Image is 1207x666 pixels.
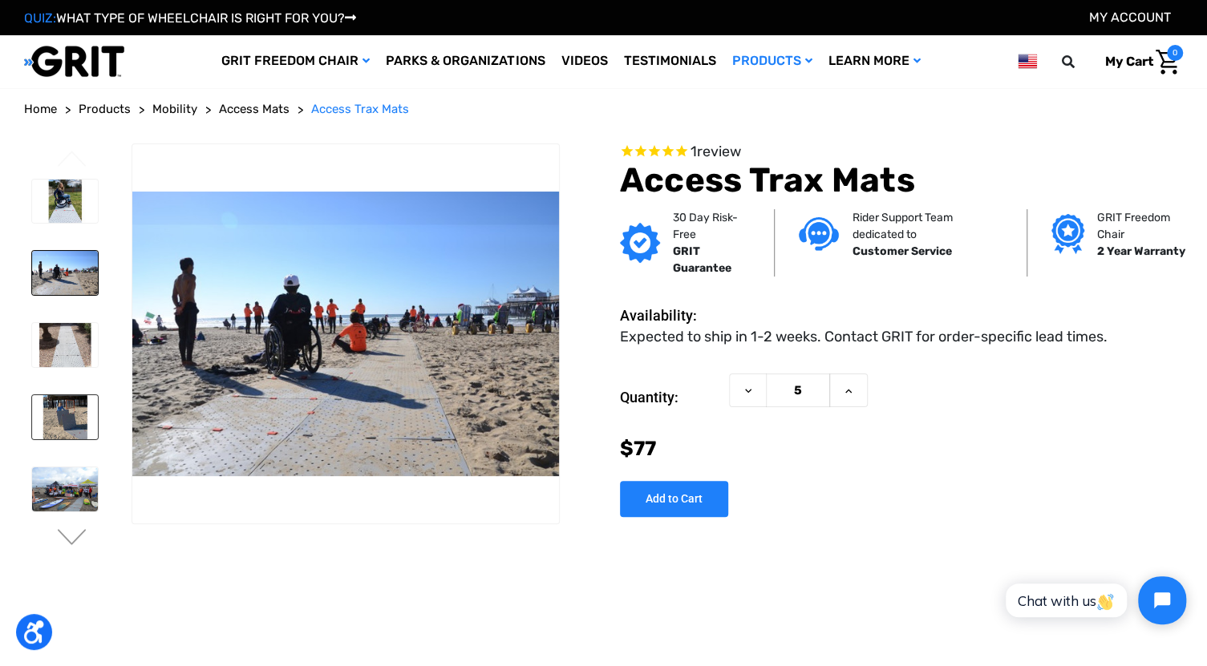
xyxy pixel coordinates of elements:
[24,45,124,78] img: GRIT All-Terrain Wheelchair and Mobility Equipment
[311,102,409,116] span: Access Trax Mats
[1097,244,1185,258] strong: 2 Year Warranty
[213,35,378,87] a: GRIT Freedom Chair
[697,143,741,160] span: review
[620,437,656,460] span: $77
[219,102,290,116] span: Access Mats
[55,529,89,548] button: Go to slide 2 of 6
[219,100,290,119] a: Access Mats
[691,143,741,160] span: 1 reviews
[32,395,98,439] img: Access Trax Mats
[673,209,751,243] p: 30 Day Risk-Free
[820,35,928,87] a: Learn More
[799,217,839,250] img: Customer service
[24,100,1183,119] nav: Breadcrumb
[24,10,356,26] a: QUIZ:WHAT TYPE OF WHEELCHAIR IS RIGHT FOR YOU?
[620,481,728,517] input: Add to Cart
[55,151,89,170] button: Go to slide 6 of 6
[311,100,409,119] a: Access Trax Mats
[673,244,731,275] strong: GRIT Guarantee
[723,35,820,87] a: Products
[620,373,721,422] label: Quantity:
[553,35,615,87] a: Videos
[620,305,721,326] dt: Availability:
[620,143,1183,161] span: Rated 5.0 out of 5 stars 1 reviews
[152,100,197,119] a: Mobility
[620,223,660,263] img: GRIT Guarantee
[378,35,553,87] a: Parks & Organizations
[620,326,1108,348] dd: Expected to ship in 1-2 weeks. Contact GRIT for order-specific lead times.
[852,244,951,258] strong: Customer Service
[1093,45,1183,79] a: Cart with 0 items
[1167,45,1183,61] span: 0
[32,251,98,295] img: Access Trax Mats
[32,180,98,224] img: Access Trax Mats
[24,10,56,26] span: QUIZ:
[1105,54,1153,69] span: My Cart
[79,100,131,119] a: Products
[1156,50,1179,75] img: Cart
[32,323,98,367] img: Access Trax Mats
[1051,214,1084,254] img: Grit freedom
[852,209,1002,243] p: Rider Support Team dedicated to
[1089,10,1171,25] a: Account
[988,563,1200,638] iframe: Tidio Chat
[615,35,723,87] a: Testimonials
[24,100,57,119] a: Home
[79,102,131,116] span: Products
[620,160,1183,200] h1: Access Trax Mats
[1069,45,1093,79] input: Search
[24,102,57,116] span: Home
[132,192,559,476] img: Access Trax Mats
[1018,51,1037,71] img: us.png
[1097,209,1189,243] p: GRIT Freedom Chair
[32,467,98,511] img: Access Trax Mats
[152,102,197,116] span: Mobility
